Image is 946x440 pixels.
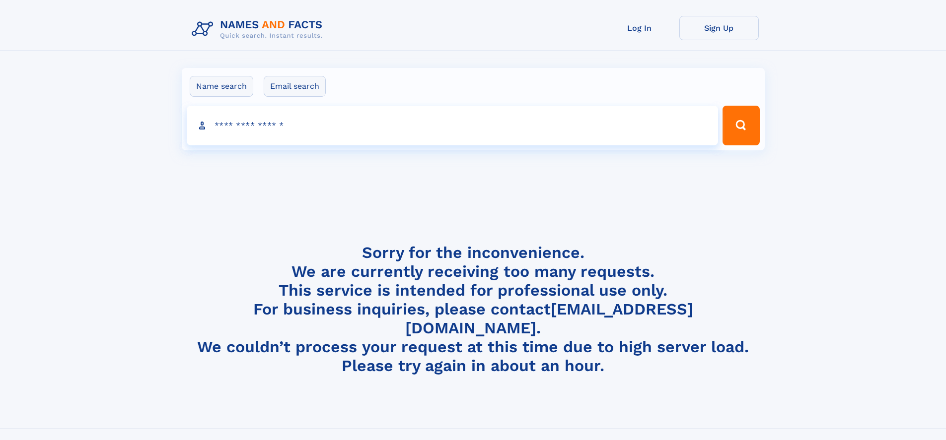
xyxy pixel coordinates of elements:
[188,16,331,43] img: Logo Names and Facts
[600,16,679,40] a: Log In
[723,106,759,145] button: Search Button
[188,243,759,376] h4: Sorry for the inconvenience. We are currently receiving too many requests. This service is intend...
[405,300,693,337] a: [EMAIL_ADDRESS][DOMAIN_NAME]
[679,16,759,40] a: Sign Up
[190,76,253,97] label: Name search
[187,106,719,145] input: search input
[264,76,326,97] label: Email search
